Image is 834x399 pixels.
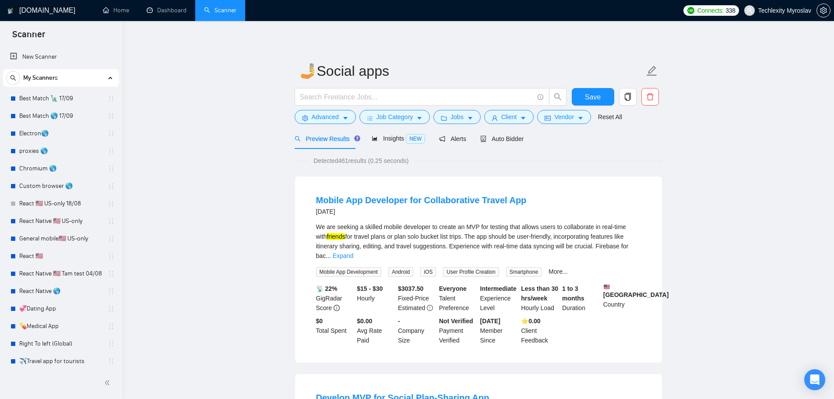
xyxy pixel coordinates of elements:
span: holder [108,113,115,120]
b: [DATE] [480,318,500,325]
button: search [549,88,567,106]
span: My Scanners [23,69,58,87]
span: Advanced [312,112,339,122]
div: Avg Rate Paid [355,316,396,345]
button: settingAdvancedcaret-down [295,110,356,124]
span: Insights [372,135,425,142]
b: $0.00 [357,318,372,325]
div: Tooltip anchor [353,134,361,142]
span: caret-down [520,115,526,121]
span: Smartphone [506,267,542,277]
span: info-circle [334,305,340,311]
a: Best Match 🗽 17/09 [19,90,102,107]
b: Not Verified [439,318,473,325]
img: upwork-logo.png [687,7,694,14]
button: Save [572,88,614,106]
span: double-left [104,378,113,387]
span: holder [108,288,115,295]
div: GigRadar Score [314,284,355,313]
div: Talent Preference [437,284,479,313]
a: React Native 🇺🇸 US-only [19,212,102,230]
span: Job Category [377,112,413,122]
span: edit [646,65,658,77]
span: holder [108,235,115,242]
span: Alerts [439,135,466,142]
span: 338 [725,6,735,15]
div: Company Size [396,316,437,345]
span: search [7,75,20,81]
a: ✈️Travel app for tourists [19,353,102,370]
span: setting [302,115,308,121]
button: delete [641,88,659,106]
div: Client Feedback [519,316,560,345]
span: Vendor [554,112,574,122]
div: Hourly [355,284,396,313]
b: [GEOGRAPHIC_DATA] [603,284,669,298]
a: React Native 🌎 [19,282,102,300]
a: Expand [333,252,353,259]
div: We are seeking a skilled mobile developer to create an MVP for testing that allows users to colla... [316,222,641,261]
span: area-chart [372,135,378,141]
div: Payment Verified [437,316,479,345]
a: homeHome [103,7,129,14]
span: delete [642,93,658,101]
b: ⭐️ 0.00 [521,318,540,325]
span: Jobs [450,112,464,122]
div: Country [602,284,643,313]
span: Auto Bidder [480,135,524,142]
div: Total Spent [314,316,355,345]
span: Save [585,92,601,102]
span: caret-down [577,115,584,121]
button: setting [816,4,830,18]
b: $15 - $30 [357,285,383,292]
span: holder [108,358,115,365]
li: New Scanner [3,48,119,66]
span: info-circle [538,94,543,100]
span: iOS [420,267,436,277]
button: barsJob Categorycaret-down [359,110,430,124]
a: searchScanner [204,7,236,14]
span: exclamation-circle [427,305,433,311]
span: Android [388,267,413,277]
a: More... [549,268,568,275]
button: folderJobscaret-down [433,110,481,124]
b: Intermediate [480,285,517,292]
b: - [398,318,400,325]
div: Fixed-Price [396,284,437,313]
a: React Native 🇺🇸 Tam test 04/08 [19,265,102,282]
button: search [6,71,20,85]
button: idcardVendorcaret-down [537,110,591,124]
span: Connects: [697,6,724,15]
span: User Profile Creation [443,267,499,277]
div: Member Since [479,316,520,345]
span: caret-down [342,115,348,121]
a: New Scanner [10,48,112,66]
span: holder [108,130,115,137]
input: Scanner name... [299,60,644,82]
span: ... [326,252,331,259]
span: Mobile App Development [316,267,381,277]
span: folder [441,115,447,121]
span: holder [108,95,115,102]
a: Custom browser 🌎 [19,177,102,195]
span: Estimated [398,304,425,311]
a: Mobile App Developer for Collaborative Travel App [316,195,527,205]
span: holder [108,323,115,330]
mark: friends [327,233,345,240]
div: Open Intercom Messenger [804,369,825,390]
span: holder [108,200,115,207]
b: $ 0 [316,318,323,325]
img: logo [7,4,14,18]
img: 🇺🇸 [604,284,610,290]
a: dashboardDashboard [147,7,187,14]
span: holder [108,270,115,277]
span: user [746,7,753,14]
span: setting [817,7,830,14]
a: General mobile🇺🇸 US-only [19,230,102,247]
span: bars [367,115,373,121]
span: NEW [406,134,425,144]
b: Everyone [439,285,467,292]
a: Electron🌎 [19,125,102,142]
div: Experience Level [479,284,520,313]
span: holder [108,148,115,155]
